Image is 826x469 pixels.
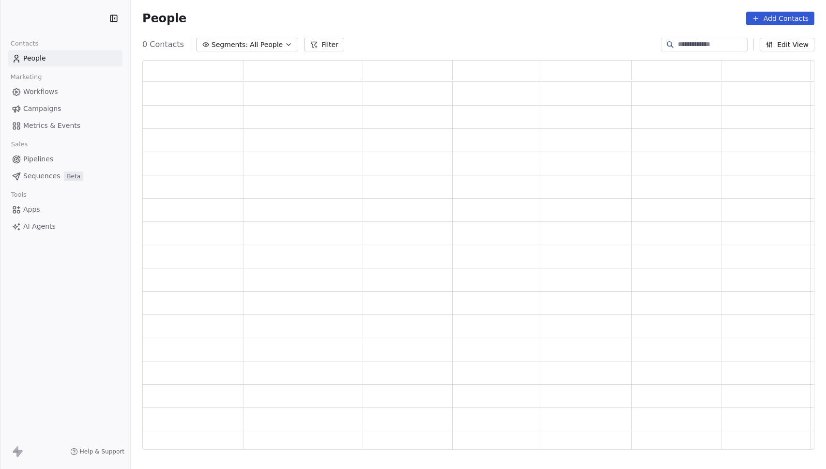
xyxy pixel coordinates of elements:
[142,39,184,50] span: 0 Contacts
[23,87,58,97] span: Workflows
[746,12,814,25] button: Add Contacts
[250,40,283,50] span: All People
[23,171,60,181] span: Sequences
[6,70,46,84] span: Marketing
[23,204,40,215] span: Apps
[23,121,80,131] span: Metrics & Events
[64,172,83,181] span: Beta
[7,137,32,152] span: Sales
[760,38,814,51] button: Edit View
[304,38,344,51] button: Filter
[8,202,122,218] a: Apps
[70,448,124,455] a: Help & Support
[6,36,43,51] span: Contacts
[80,448,124,455] span: Help & Support
[8,168,122,184] a: SequencesBeta
[7,188,31,202] span: Tools
[212,40,248,50] span: Segments:
[23,104,61,114] span: Campaigns
[8,219,122,234] a: AI Agents
[8,84,122,100] a: Workflows
[23,53,46,63] span: People
[23,221,56,232] span: AI Agents
[8,101,122,117] a: Campaigns
[8,50,122,66] a: People
[23,154,53,164] span: Pipelines
[8,151,122,167] a: Pipelines
[142,11,186,26] span: People
[8,118,122,134] a: Metrics & Events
